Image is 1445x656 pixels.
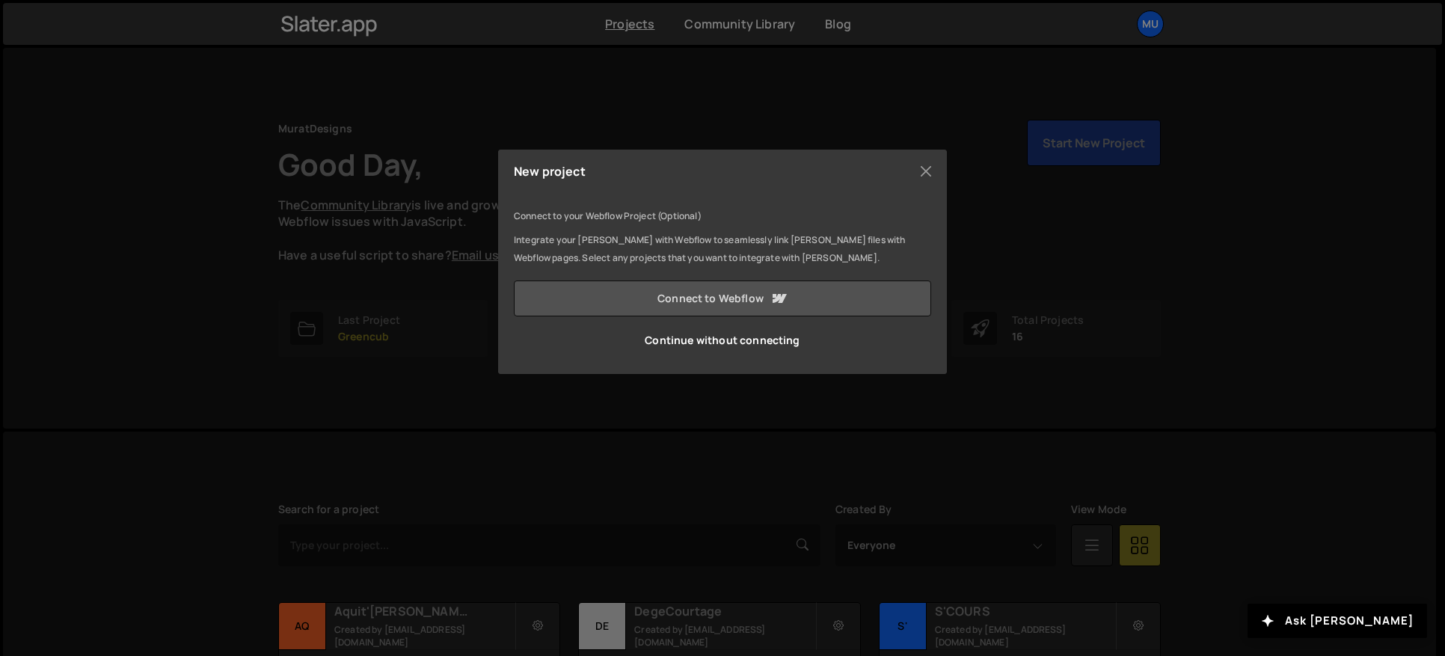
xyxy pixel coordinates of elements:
[514,231,931,267] p: Integrate your [PERSON_NAME] with Webflow to seamlessly link [PERSON_NAME] files with Webflow pag...
[514,165,586,177] h5: New project
[915,160,937,183] button: Close
[514,322,931,358] a: Continue without connecting
[514,281,931,316] a: Connect to Webflow
[1248,604,1427,638] button: Ask [PERSON_NAME]
[514,207,931,225] p: Connect to your Webflow Project (Optional)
